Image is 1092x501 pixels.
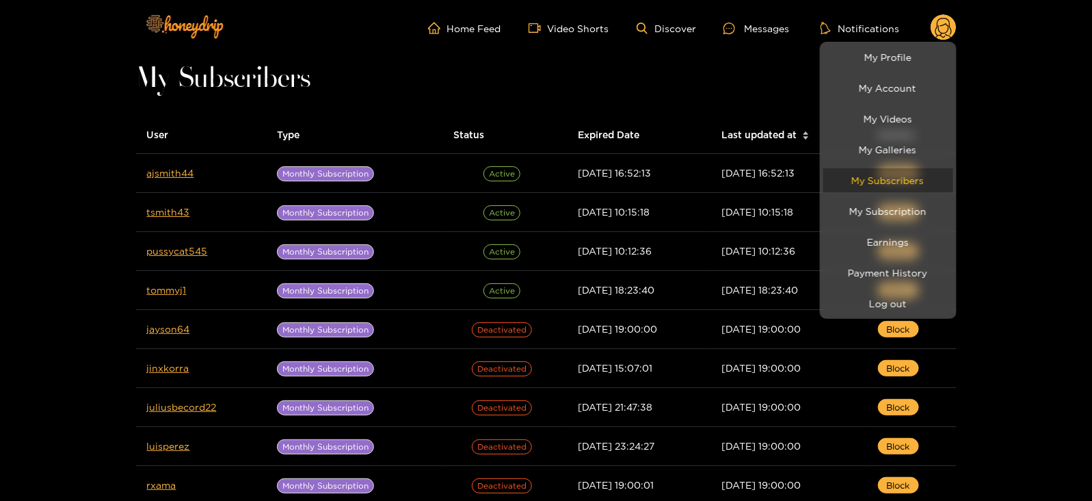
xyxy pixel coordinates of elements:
a: My Subscribers [823,168,953,192]
a: My Account [823,76,953,100]
button: Log out [823,292,953,316]
a: My Subscription [823,199,953,223]
a: My Profile [823,45,953,69]
a: Payment History [823,261,953,285]
a: My Videos [823,107,953,131]
a: My Galleries [823,138,953,162]
a: Earnings [823,230,953,254]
